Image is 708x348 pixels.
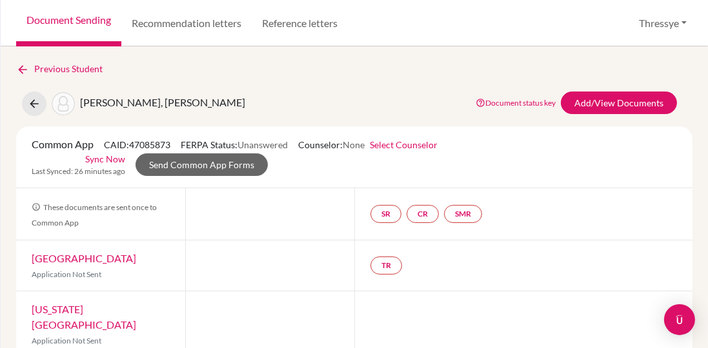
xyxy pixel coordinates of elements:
span: CAID: 47085873 [104,139,170,150]
a: Send Common App Forms [136,153,268,176]
span: Last Synced: 26 minutes ago [32,166,125,177]
span: FERPA Status: [181,139,288,150]
span: None [343,139,365,150]
a: TR [370,256,402,275]
a: CR [407,205,439,223]
a: Previous Student [16,62,113,76]
span: Counselor: [298,139,438,150]
a: Add/View Documents [561,92,677,114]
span: These documents are sent once to Common App [32,202,157,227]
a: SMR [444,205,482,223]
span: Application Not Sent [32,269,101,279]
a: Sync Now [85,152,125,166]
a: SR [370,205,401,223]
a: Select Counselor [370,139,438,150]
span: Application Not Sent [32,336,101,345]
span: Common App [32,138,94,150]
a: [US_STATE][GEOGRAPHIC_DATA] [32,303,136,331]
button: Thressye [633,11,693,35]
a: Document status key [476,98,556,108]
span: [PERSON_NAME], [PERSON_NAME] [80,96,245,108]
span: Unanswered [238,139,288,150]
a: [GEOGRAPHIC_DATA] [32,252,136,264]
div: Open Intercom Messenger [664,304,695,335]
